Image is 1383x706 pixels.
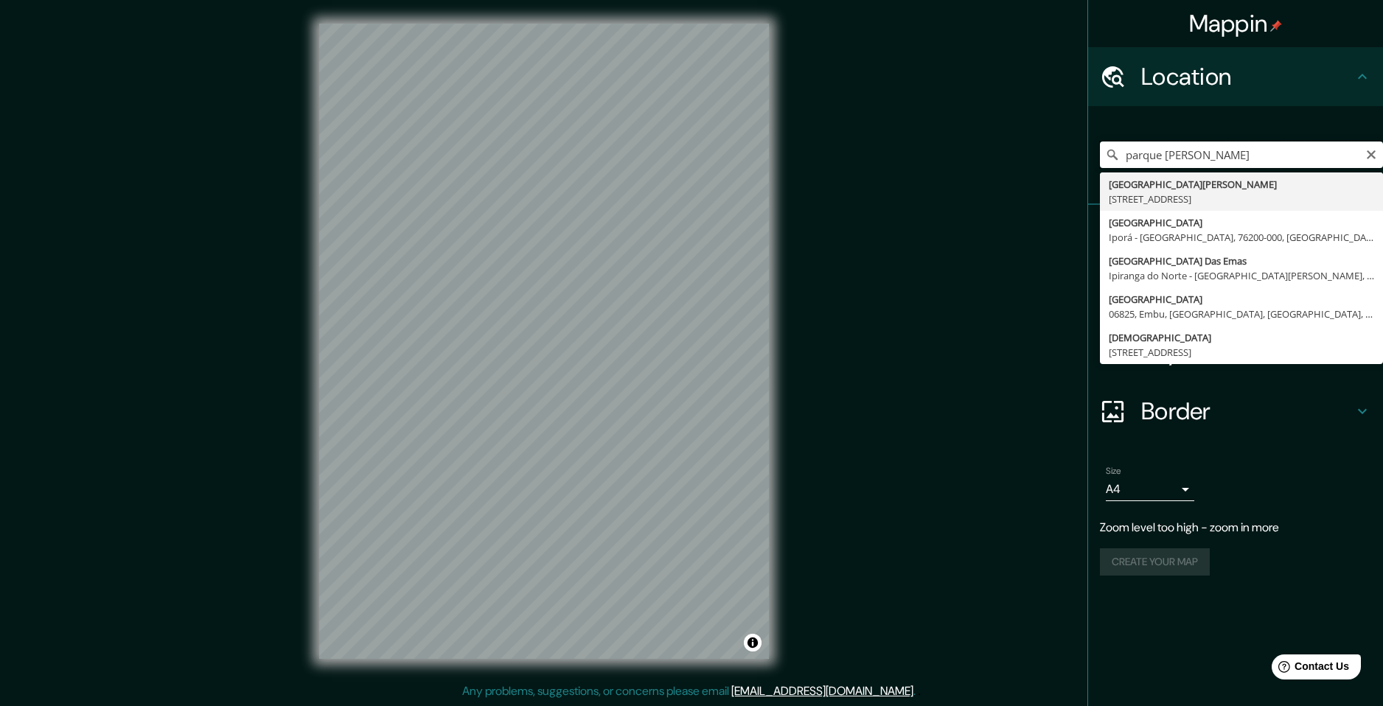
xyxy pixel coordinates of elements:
p: Zoom level too high - zoom in more [1100,519,1371,537]
div: [GEOGRAPHIC_DATA] [1109,292,1374,307]
div: Layout [1088,323,1383,382]
div: . [916,682,918,700]
div: 06825, Embu, [GEOGRAPHIC_DATA], [GEOGRAPHIC_DATA], [GEOGRAPHIC_DATA] [1109,307,1374,321]
div: [STREET_ADDRESS] [1109,345,1374,360]
div: [DEMOGRAPHIC_DATA] [1109,330,1374,345]
button: Toggle attribution [744,634,762,651]
img: pin-icon.png [1270,20,1282,32]
input: Pick your city or area [1100,141,1383,168]
canvas: Map [319,24,769,659]
div: A4 [1106,478,1194,501]
div: Ipiranga do Norte - [GEOGRAPHIC_DATA][PERSON_NAME], 78578-000, [GEOGRAPHIC_DATA] [1109,268,1374,283]
div: Border [1088,382,1383,441]
div: Location [1088,47,1383,106]
div: [GEOGRAPHIC_DATA] Das Emas [1109,254,1374,268]
div: [STREET_ADDRESS] [1109,192,1374,206]
div: [GEOGRAPHIC_DATA][PERSON_NAME] [1109,177,1374,192]
p: Any problems, suggestions, or concerns please email . [462,682,916,700]
div: Style [1088,264,1383,323]
h4: Layout [1141,338,1354,367]
button: Clear [1365,147,1377,161]
h4: Mappin [1189,9,1283,38]
div: Iporá - [GEOGRAPHIC_DATA], 76200-000, [GEOGRAPHIC_DATA] [1109,230,1374,245]
h4: Border [1141,396,1354,426]
div: . [918,682,921,700]
div: Pins [1088,205,1383,264]
a: [EMAIL_ADDRESS][DOMAIN_NAME] [731,683,913,699]
label: Size [1106,465,1121,478]
h4: Location [1141,62,1354,91]
div: [GEOGRAPHIC_DATA] [1109,215,1374,230]
iframe: Help widget launcher [1252,649,1367,690]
